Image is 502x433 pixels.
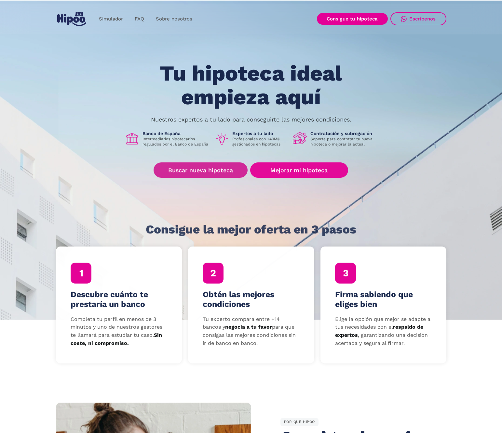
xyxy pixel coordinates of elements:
h1: Expertos a tu lado [232,131,288,136]
p: Profesionales con +40M€ gestionados en hipotecas [232,136,288,147]
div: Escríbenos [409,16,436,22]
h1: Consigue la mejor oferta en 3 pasos [146,223,356,236]
div: POR QUÉ HIPOO [280,418,319,427]
a: home [56,9,88,29]
h4: Obtén las mejores condiciones [203,290,300,309]
strong: negocia a tu favor [225,324,272,330]
p: Nuestros expertos a tu lado para conseguirte las mejores condiciones. [151,117,351,122]
p: Elige la opción que mejor se adapte a tus necesidades con el , garantizando una decisión acertada... [335,315,432,348]
p: Soporte para contratar tu nueva hipoteca o mejorar la actual [310,136,377,147]
a: Sobre nosotros [150,13,198,25]
a: FAQ [129,13,150,25]
strong: respaldo de expertos [335,324,423,338]
h1: Contratación y subrogación [310,131,377,136]
h4: Firma sabiendo que eliges bien [335,290,432,309]
a: Buscar nueva hipoteca [154,163,248,178]
p: Intermediarios hipotecarios regulados por el Banco de España [142,136,210,147]
a: Simulador [93,13,129,25]
a: Escríbenos [390,12,446,25]
p: Tu experto compara entre +14 bancos y para que consigas las mejores condiciones sin ir de banco e... [203,315,300,348]
strong: Sin coste, ni compromiso. [70,332,162,346]
a: Mejorar mi hipoteca [250,163,348,178]
h4: Descubre cuánto te prestaría un banco [70,290,167,309]
a: Consigue tu hipoteca [317,13,388,25]
h1: Tu hipoteca ideal empieza aquí [128,62,374,109]
p: Completa tu perfil en menos de 3 minutos y uno de nuestros gestores te llamará para estudiar tu c... [70,315,167,348]
h1: Banco de España [142,131,210,136]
